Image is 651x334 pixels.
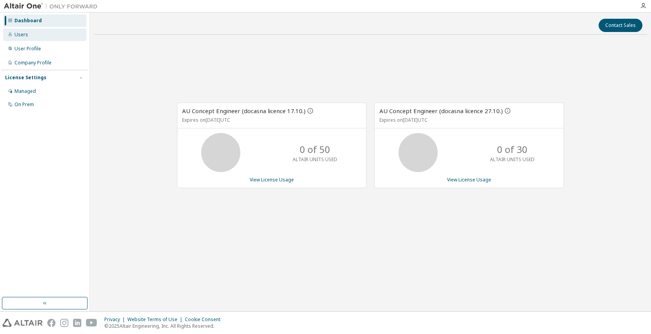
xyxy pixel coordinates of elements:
[2,319,43,327] img: altair_logo.svg
[250,176,294,183] a: View License Usage
[307,108,313,114] button: information
[4,2,102,10] img: Altair One
[379,107,504,115] label: AU Concept Engineer (docasna licence 27.10.)
[497,143,528,156] p: 0 of 30
[14,32,28,38] div: Users
[14,101,34,108] div: On Prem
[14,88,36,94] div: Managed
[104,316,127,323] div: Privacy
[185,316,225,323] div: Cookie Consent
[504,108,511,114] button: information
[599,19,642,32] button: Contact Sales
[73,319,81,327] img: linkedin.svg
[86,319,97,327] img: youtube.svg
[490,156,535,163] p: ALTAIR UNITS USED
[182,107,307,115] label: AU Concept Engineer (docasna licence 17.10.)
[14,60,52,66] div: Company Profile
[60,319,68,327] img: instagram.svg
[379,117,557,123] p: Expires on [DATE] UTC
[104,323,225,329] p: © 2025 Altair Engineering, Inc. All Rights Reserved.
[300,143,330,156] p: 0 of 50
[14,18,42,24] div: Dashboard
[14,46,41,52] div: User Profile
[127,316,185,323] div: Website Terms of Use
[182,117,359,123] p: Expires on [DATE] UTC
[5,75,46,81] div: License Settings
[47,319,55,327] img: facebook.svg
[447,176,491,183] a: View License Usage
[293,156,337,163] p: ALTAIR UNITS USED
